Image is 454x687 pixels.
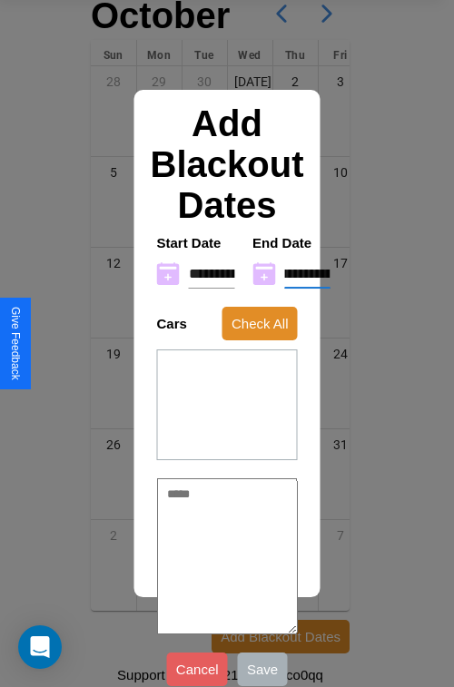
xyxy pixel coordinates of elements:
[157,316,187,331] h4: Cars
[18,625,62,669] div: Open Intercom Messenger
[167,653,228,686] button: Cancel
[148,103,307,226] h2: Add Blackout Dates
[222,307,298,340] button: Check All
[252,235,331,250] h4: End Date
[238,653,287,686] button: Save
[157,235,235,250] h4: Start Date
[9,307,22,380] div: Give Feedback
